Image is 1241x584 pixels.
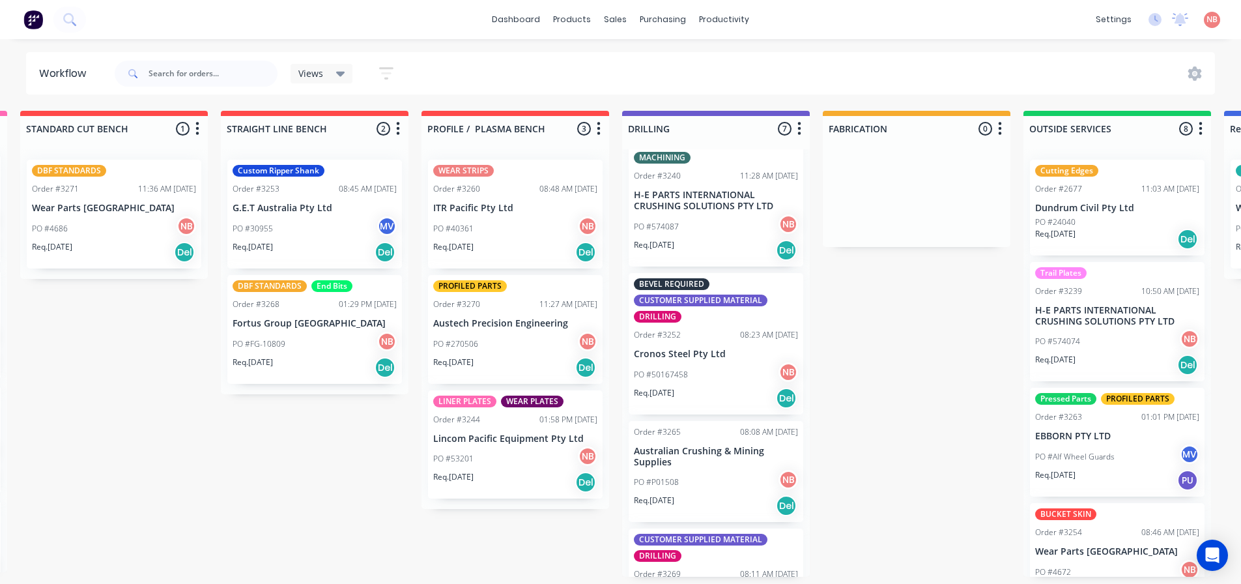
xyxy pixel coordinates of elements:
div: CUSTOMER SUPPLIED MATERIAL [634,295,767,306]
div: 11:27 AM [DATE] [539,299,597,310]
span: Views [298,66,323,80]
div: NB [177,216,196,236]
div: LINER PLATES [433,396,496,407]
div: NB [578,446,597,466]
div: 08:45 AM [DATE] [339,183,397,195]
p: Wear Parts [GEOGRAPHIC_DATA] [32,203,196,214]
a: dashboard [485,10,547,29]
div: NB [1180,329,1199,349]
div: Pressed Parts [1035,393,1096,405]
p: PO #40361 [433,223,474,235]
div: Order #3268 [233,299,279,310]
div: Del [1177,355,1198,375]
div: 01:58 PM [DATE] [539,414,597,426]
div: BEVEL REQUIRED [634,278,709,290]
div: DBF STANDARDSOrder #327111:36 AM [DATE]Wear Parts [GEOGRAPHIC_DATA]PO #4686NBReq.[DATE]Del [27,160,201,269]
p: Req. [DATE] [1035,228,1076,240]
p: PO #574074 [1035,336,1080,347]
p: Req. [DATE] [634,387,674,399]
div: Del [575,242,596,263]
div: 08:46 AM [DATE] [1141,527,1199,538]
div: WEAR STRIPSOrder #326008:48 AM [DATE]ITR Pacific Pty LtdPO #40361NBReq.[DATE]Del [428,160,603,269]
div: Trail Plates [1035,267,1087,279]
div: NB [778,214,798,234]
p: ITR Pacific Pty Ltd [433,203,597,214]
div: Del [776,388,797,409]
div: MACHINING [634,152,691,164]
p: H-E PARTS INTERNATIONAL CRUSHING SOLUTIONS PTY LTD [634,190,798,212]
div: Del [375,242,395,263]
p: PO #P01508 [634,476,679,488]
div: Del [776,240,797,261]
p: Req. [DATE] [634,495,674,506]
div: Open Intercom Messenger [1197,540,1228,571]
div: PROFILED PARTS [1101,393,1175,405]
div: 08:48 AM [DATE] [539,183,597,195]
p: PO #4686 [32,223,68,235]
div: 08:23 AM [DATE] [740,329,798,341]
div: Order #3265 [634,426,681,438]
div: NB [1180,560,1199,579]
div: settings [1089,10,1138,29]
div: NB [377,332,397,351]
div: DBF STANDARDSEnd BitsOrder #326801:29 PM [DATE]Fortus Group [GEOGRAPHIC_DATA]PO #FG-10809NBReq.[D... [227,275,402,384]
div: PROFILED PARTSOrder #327011:27 AM [DATE]Austech Precision EngineeringPO #270506NBReq.[DATE]Del [428,275,603,384]
div: sales [597,10,633,29]
div: Custom Ripper Shank [233,165,324,177]
p: PO #270506 [433,338,478,350]
div: Order #3240 [634,170,681,182]
p: PO #FG-10809 [233,338,285,350]
div: CUSTOMER SUPPLIED MATERIAL [634,534,767,546]
div: PU [1177,470,1198,491]
div: 01:29 PM [DATE] [339,299,397,310]
p: Req. [DATE] [433,471,474,483]
div: 11:28 AM [DATE] [740,170,798,182]
p: Req. [DATE] [233,241,273,253]
div: Del [1177,229,1198,250]
div: Workflow [39,66,93,81]
div: Order #3244 [433,414,480,426]
div: PROFILED PARTS [433,280,507,292]
div: Del [575,472,596,493]
div: Order #3269 [634,568,681,580]
div: MACHININGOrder #324011:28 AM [DATE]H-E PARTS INTERNATIONAL CRUSHING SOLUTIONS PTY LTDPO #574087NB... [629,147,803,267]
div: Custom Ripper ShankOrder #325308:45 AM [DATE]G.E.T Australia Pty LtdPO #30955MVReq.[DATE]Del [227,160,402,269]
div: LINER PLATESWEAR PLATESOrder #324401:58 PM [DATE]Lincom Pacific Equipment Pty LtdPO #53201NBReq.[... [428,390,603,499]
span: NB [1206,14,1218,25]
p: Req. [DATE] [32,241,72,253]
input: Search for orders... [149,61,278,87]
div: DBF STANDARDS [32,165,106,177]
div: Order #3253 [233,183,279,195]
div: WEAR PLATES [501,396,563,407]
div: purchasing [633,10,692,29]
p: Req. [DATE] [233,357,273,368]
div: DRILLING [634,311,681,323]
div: 11:36 AM [DATE] [138,183,196,195]
div: Del [375,357,395,378]
div: Del [174,242,195,263]
div: Order #3271 [32,183,79,195]
div: 01:01 PM [DATE] [1141,411,1199,423]
p: Cronos Steel Pty Ltd [634,349,798,360]
img: Factory [23,10,43,29]
div: Order #3270 [433,299,480,310]
div: Order #3263 [1035,411,1082,423]
div: Trail PlatesOrder #323910:50 AM [DATE]H-E PARTS INTERNATIONAL CRUSHING SOLUTIONS PTY LTDPO #57407... [1030,262,1205,382]
div: WEAR STRIPS [433,165,494,177]
p: Lincom Pacific Equipment Pty Ltd [433,433,597,445]
p: PO #50167458 [634,369,688,381]
div: Del [776,495,797,516]
div: MV [1180,445,1199,464]
p: Dundrum Civil Pty Ltd [1035,203,1199,214]
p: Req. [DATE] [433,241,474,253]
p: Wear Parts [GEOGRAPHIC_DATA] [1035,546,1199,557]
div: NB [578,332,597,351]
p: Req. [DATE] [433,357,474,368]
div: 08:08 AM [DATE] [740,426,798,438]
p: PO #574087 [634,221,679,233]
div: productivity [692,10,756,29]
div: Order #3260 [433,183,480,195]
p: PO #4672 [1035,566,1071,578]
div: Del [575,357,596,378]
div: End Bits [311,280,352,292]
